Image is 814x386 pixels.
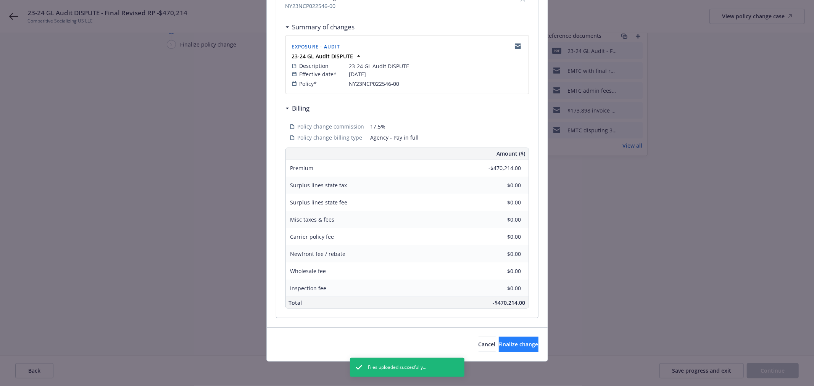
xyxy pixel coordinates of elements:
button: Cancel [479,337,496,352]
h3: Billing [292,103,310,113]
input: 0.00 [476,248,526,260]
span: Wholesale fee [290,267,326,275]
span: NY23NCP022546-00 [349,80,400,88]
input: 0.00 [476,265,526,277]
span: -$470,214.00 [493,299,525,306]
input: 0.00 [476,162,526,174]
span: Surplus lines state fee [290,199,348,206]
span: Effective date* [300,70,337,78]
span: [DATE] [349,70,366,78]
input: 0.00 [476,197,526,208]
span: Policy change commission [298,122,364,130]
span: Files uploaded succesfully... [368,364,427,371]
input: 0.00 [476,180,526,191]
span: 17.5% [371,122,524,130]
strong: 23-24 GL Audit DISPUTE [292,53,353,60]
span: Inspection fee [290,285,327,292]
span: Cancel [479,341,496,348]
span: Policy change billing type [298,133,363,142]
span: NY23NCP022546-00 [285,2,511,10]
a: copyLogging [513,42,522,51]
span: Surplus lines state tax [290,182,347,189]
div: Billing [285,103,310,113]
span: Newfront fee / rebate [290,250,346,257]
input: 0.00 [476,283,526,294]
span: 23-24 GL Audit DISPUTE [349,62,409,70]
span: Description [300,62,329,70]
span: Exposure - Audit [292,43,340,50]
input: 0.00 [476,231,526,243]
span: Finalize change [499,341,538,348]
h3: Summary of changes [292,22,355,32]
button: Finalize change [499,337,538,352]
span: Total [289,299,302,306]
span: Misc taxes & fees [290,216,335,223]
span: Agency - Pay in full [371,133,524,142]
span: Carrier policy fee [290,233,334,240]
input: 0.00 [476,214,526,225]
span: Amount ($) [497,150,525,158]
div: Summary of changes [285,22,355,32]
span: Policy* [300,80,317,88]
span: Premium [290,164,314,172]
